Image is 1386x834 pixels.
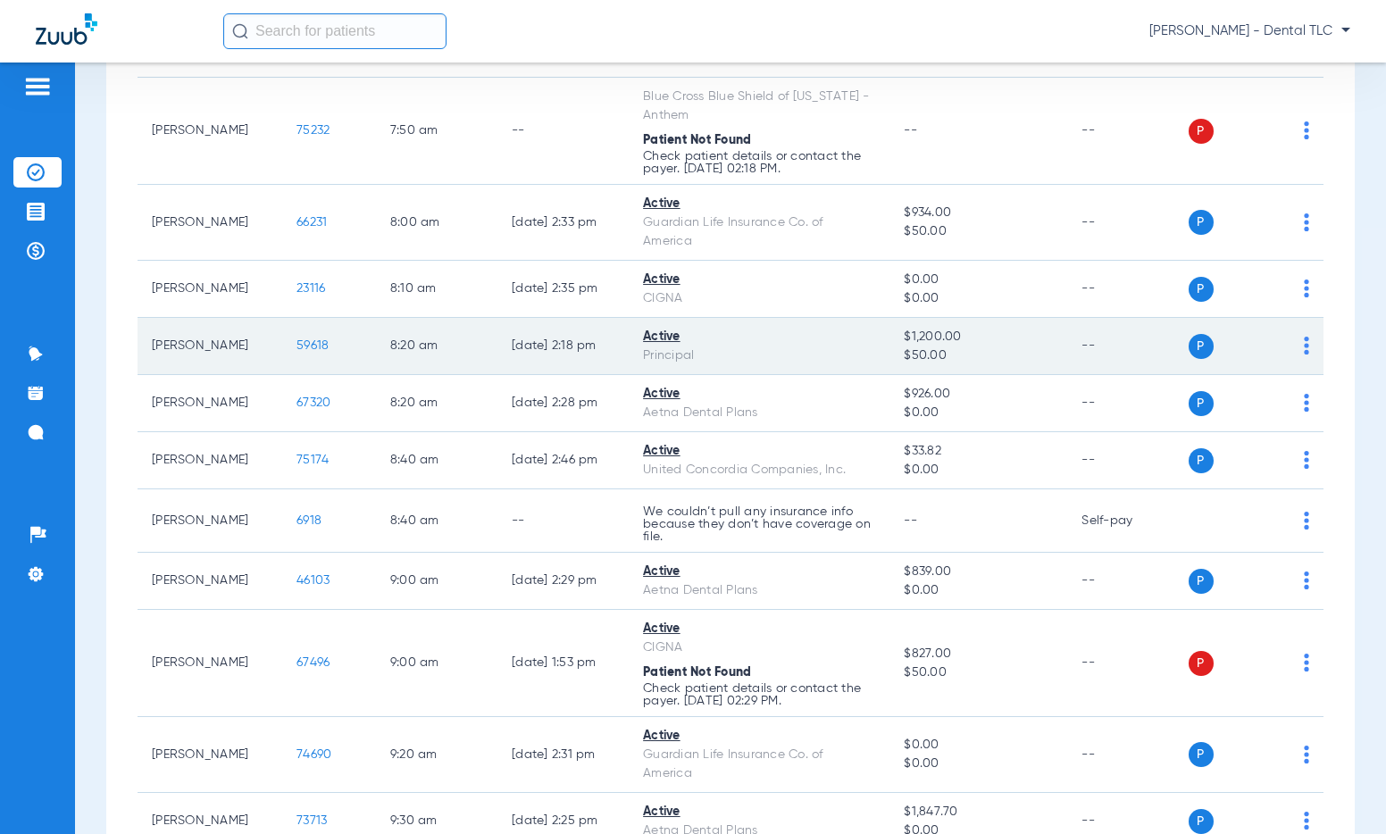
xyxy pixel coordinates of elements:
[1304,213,1309,231] img: group-dot-blue.svg
[376,318,497,375] td: 8:20 AM
[296,814,327,827] span: 73713
[1304,571,1309,589] img: group-dot-blue.svg
[904,563,1053,581] span: $839.00
[643,563,875,581] div: Active
[1189,210,1214,235] span: P
[376,610,497,717] td: 9:00 AM
[376,185,497,261] td: 8:00 AM
[643,682,875,707] p: Check patient details or contact the payer. [DATE] 02:29 PM.
[138,610,282,717] td: [PERSON_NAME]
[643,150,875,175] p: Check patient details or contact the payer. [DATE] 02:18 PM.
[296,282,325,295] span: 23116
[1067,489,1188,553] td: Self-pay
[643,727,875,746] div: Active
[1189,651,1214,676] span: P
[643,134,751,146] span: Patient Not Found
[497,489,629,553] td: --
[138,261,282,318] td: [PERSON_NAME]
[643,213,875,251] div: Guardian Life Insurance Co. of America
[296,216,327,229] span: 66231
[497,318,629,375] td: [DATE] 2:18 PM
[497,610,629,717] td: [DATE] 1:53 PM
[376,553,497,610] td: 9:00 AM
[376,375,497,432] td: 8:20 AM
[296,396,330,409] span: 67320
[643,328,875,346] div: Active
[138,717,282,793] td: [PERSON_NAME]
[643,505,875,543] p: We couldn’t pull any insurance info because they don’t have coverage on file.
[643,803,875,821] div: Active
[1304,394,1309,412] img: group-dot-blue.svg
[643,620,875,638] div: Active
[904,289,1053,308] span: $0.00
[904,736,1053,755] span: $0.00
[1297,748,1386,834] iframe: Chat Widget
[1067,318,1188,375] td: --
[643,666,751,679] span: Patient Not Found
[138,432,282,489] td: [PERSON_NAME]
[1149,22,1350,40] span: [PERSON_NAME] - Dental TLC
[904,581,1053,600] span: $0.00
[138,185,282,261] td: [PERSON_NAME]
[904,346,1053,365] span: $50.00
[1067,717,1188,793] td: --
[296,339,329,352] span: 59618
[23,76,52,97] img: hamburger-icon
[643,404,875,422] div: Aetna Dental Plans
[296,574,330,587] span: 46103
[904,645,1053,663] span: $827.00
[643,385,875,404] div: Active
[643,195,875,213] div: Active
[1189,448,1214,473] span: P
[904,803,1053,821] span: $1,847.70
[1067,375,1188,432] td: --
[643,346,875,365] div: Principal
[904,663,1053,682] span: $50.00
[138,553,282,610] td: [PERSON_NAME]
[376,489,497,553] td: 8:40 AM
[904,271,1053,289] span: $0.00
[904,124,917,137] span: --
[138,375,282,432] td: [PERSON_NAME]
[643,88,875,125] div: Blue Cross Blue Shield of [US_STATE] - Anthem
[643,461,875,480] div: United Concordia Companies, Inc.
[497,432,629,489] td: [DATE] 2:46 PM
[1189,391,1214,416] span: P
[904,442,1053,461] span: $33.82
[1304,512,1309,530] img: group-dot-blue.svg
[904,755,1053,773] span: $0.00
[497,78,629,185] td: --
[296,454,329,466] span: 75174
[643,442,875,461] div: Active
[1304,121,1309,139] img: group-dot-blue.svg
[643,289,875,308] div: CIGNA
[497,261,629,318] td: [DATE] 2:35 PM
[1067,261,1188,318] td: --
[1189,569,1214,594] span: P
[138,318,282,375] td: [PERSON_NAME]
[1067,78,1188,185] td: --
[1067,432,1188,489] td: --
[232,23,248,39] img: Search Icon
[376,78,497,185] td: 7:50 AM
[1304,279,1309,297] img: group-dot-blue.svg
[1304,337,1309,354] img: group-dot-blue.svg
[223,13,447,49] input: Search for patients
[904,404,1053,422] span: $0.00
[296,656,330,669] span: 67496
[36,13,97,45] img: Zuub Logo
[497,375,629,432] td: [DATE] 2:28 PM
[497,717,629,793] td: [DATE] 2:31 PM
[138,78,282,185] td: [PERSON_NAME]
[904,222,1053,241] span: $50.00
[296,514,321,527] span: 6918
[138,489,282,553] td: [PERSON_NAME]
[376,717,497,793] td: 9:20 AM
[643,638,875,657] div: CIGNA
[1067,610,1188,717] td: --
[904,461,1053,480] span: $0.00
[1067,185,1188,261] td: --
[376,261,497,318] td: 8:10 AM
[904,328,1053,346] span: $1,200.00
